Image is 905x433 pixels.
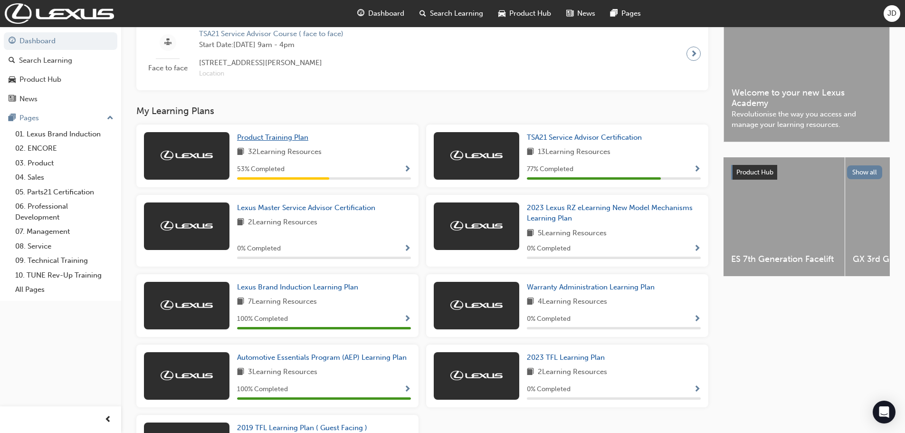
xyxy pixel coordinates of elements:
[4,32,117,50] a: Dashboard
[237,202,379,213] a: Lexus Master Service Advisor Certification
[237,384,288,395] span: 100 % Completed
[237,352,410,363] a: Automotive Essentials Program (AEP) Learning Plan
[9,57,15,65] span: search-icon
[237,353,407,362] span: Automotive Essentials Program (AEP) Learning Plan
[527,352,609,363] a: 2023 TFL Learning Plan
[724,157,845,276] a: ES 7th Generation Facelift
[404,313,411,325] button: Show Progress
[161,300,213,310] img: Trak
[9,76,16,84] span: car-icon
[450,221,503,231] img: Trak
[11,224,117,239] a: 07. Management
[19,55,72,66] div: Search Learning
[419,8,426,19] span: search-icon
[603,4,648,23] a: pages-iconPages
[4,109,117,127] button: Pages
[527,203,693,223] span: 2023 Lexus RZ eLearning New Model Mechanisms Learning Plan
[527,353,605,362] span: 2023 TFL Learning Plan
[527,243,571,254] span: 0 % Completed
[237,282,362,293] a: Lexus Brand Induction Learning Plan
[538,296,607,308] span: 4 Learning Resources
[694,385,701,394] span: Show Progress
[690,47,697,60] span: next-icon
[199,58,343,68] span: [STREET_ADDRESS][PERSON_NAME]
[237,164,285,175] span: 53 % Completed
[498,8,505,19] span: car-icon
[509,8,551,19] span: Product Hub
[527,283,655,291] span: Warranty Administration Learning Plan
[694,243,701,255] button: Show Progress
[538,366,607,378] span: 2 Learning Resources
[161,151,213,160] img: Trak
[199,39,343,50] span: Start Date: [DATE] 9am - 4pm
[610,8,618,19] span: pages-icon
[404,164,411,175] button: Show Progress
[11,185,117,200] a: 05. Parts21 Certification
[11,239,117,254] a: 08. Service
[4,90,117,108] a: News
[527,228,534,240] span: book-icon
[412,4,491,23] a: search-iconSearch Learning
[107,112,114,125] span: up-icon
[404,165,411,174] span: Show Progress
[164,37,171,48] span: sessionType_FACE_TO_FACE-icon
[527,314,571,325] span: 0 % Completed
[105,414,112,426] span: prev-icon
[694,315,701,324] span: Show Progress
[11,127,117,142] a: 01. Lexus Brand Induction
[19,94,38,105] div: News
[11,156,117,171] a: 03. Product
[694,313,701,325] button: Show Progress
[11,268,117,283] a: 10. TUNE Rev-Up Training
[887,8,896,19] span: JD
[11,253,117,268] a: 09. Technical Training
[19,74,61,85] div: Product Hub
[731,165,882,180] a: Product HubShow all
[404,243,411,255] button: Show Progress
[577,8,595,19] span: News
[450,151,503,160] img: Trak
[538,228,607,240] span: 5 Learning Resources
[527,202,701,224] a: 2023 Lexus RZ eLearning New Model Mechanisms Learning Plan
[237,133,308,142] span: Product Training Plan
[19,113,39,124] div: Pages
[873,401,895,423] div: Open Intercom Messenger
[237,243,281,254] span: 0 % Completed
[199,29,343,39] span: TSA21 Service Advisor Course ( face to face)
[694,165,701,174] span: Show Progress
[731,254,837,265] span: ES 7th Generation Facelift
[9,95,16,104] span: news-icon
[404,385,411,394] span: Show Progress
[694,164,701,175] button: Show Progress
[350,4,412,23] a: guage-iconDashboard
[847,165,883,179] button: Show all
[357,8,364,19] span: guage-icon
[694,384,701,395] button: Show Progress
[527,296,534,308] span: book-icon
[144,63,191,74] span: Face to face
[736,168,773,176] span: Product Hub
[9,114,16,123] span: pages-icon
[248,146,322,158] span: 32 Learning Resources
[621,8,641,19] span: Pages
[136,106,708,116] h3: My Learning Plans
[404,245,411,253] span: Show Progress
[450,300,503,310] img: Trak
[11,141,117,156] a: 02. ENCORE
[237,366,244,378] span: book-icon
[527,164,573,175] span: 77 % Completed
[559,4,603,23] a: news-iconNews
[4,71,117,88] a: Product Hub
[237,217,244,229] span: book-icon
[5,3,114,24] img: Trak
[199,68,343,79] span: Location
[430,8,483,19] span: Search Learning
[527,282,658,293] a: Warranty Administration Learning Plan
[527,384,571,395] span: 0 % Completed
[527,146,534,158] span: book-icon
[884,5,900,22] button: JD
[11,199,117,224] a: 06. Professional Development
[9,37,16,46] span: guage-icon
